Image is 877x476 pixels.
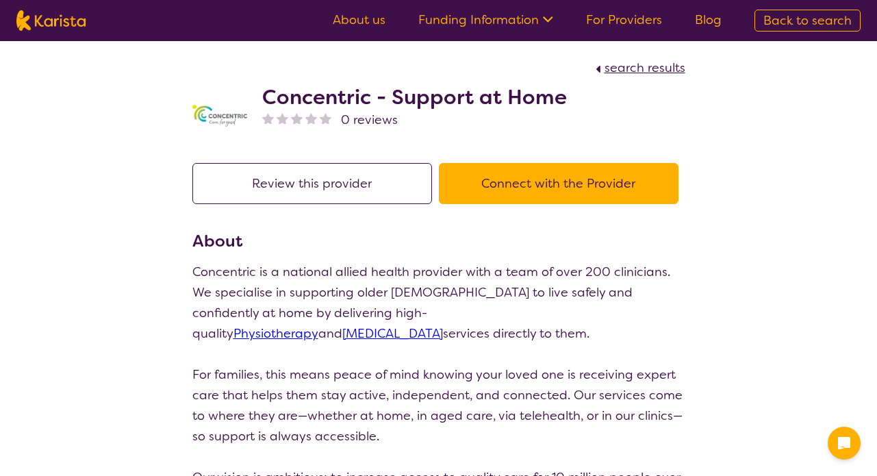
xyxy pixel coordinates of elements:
a: Back to search [754,10,861,32]
button: Review this provider [192,163,432,204]
a: search results [592,60,685,76]
a: About us [333,12,385,28]
img: Karista logo [16,10,86,31]
img: nonereviewstar [305,112,317,124]
img: nonereviewstar [320,112,331,124]
a: Connect with the Provider [439,175,685,192]
a: Blog [695,12,722,28]
span: Concentric is a national allied health provider with a team of over 200 clinicians. We specialise... [192,264,670,342]
a: [MEDICAL_DATA] [342,325,443,342]
a: Funding Information [418,12,553,28]
a: Review this provider [192,175,439,192]
span: search results [605,60,685,76]
img: nonereviewstar [291,112,303,124]
img: h3dfvoetcbe6d57qsjjs.png [192,105,247,127]
img: nonereviewstar [277,112,288,124]
a: Physiotherapy [233,325,318,342]
span: Back to search [763,12,852,29]
h2: Concentric - Support at Home [262,85,567,110]
span: 0 reviews [341,110,398,130]
button: Connect with the Provider [439,163,678,204]
span: For families, this means peace of mind knowing your loved one is receiving expert care that helps... [192,366,683,444]
img: nonereviewstar [262,112,274,124]
h3: About [192,229,685,253]
a: For Providers [586,12,662,28]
